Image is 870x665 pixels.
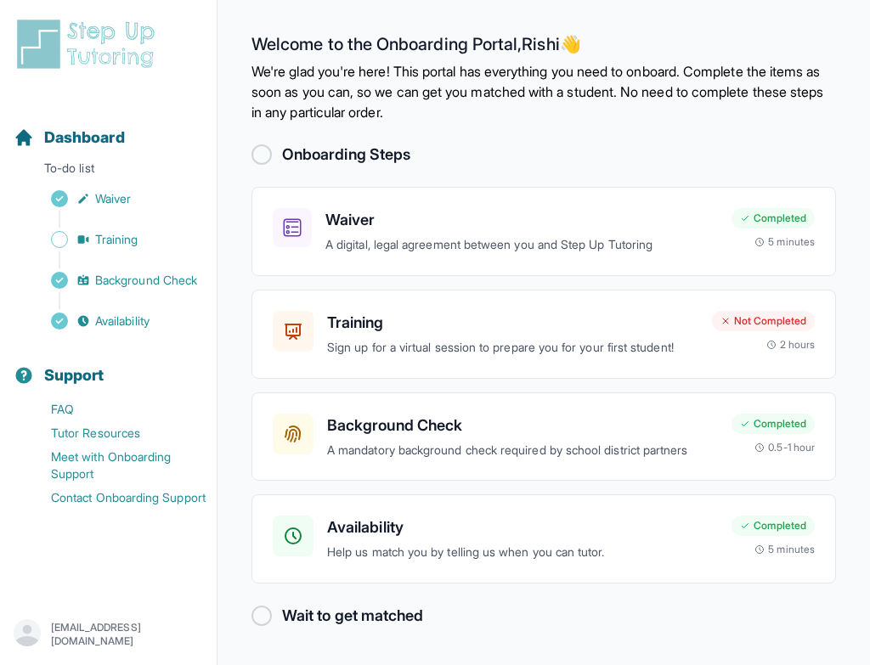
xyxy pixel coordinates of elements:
div: 0.5-1 hour [754,441,815,454]
button: [EMAIL_ADDRESS][DOMAIN_NAME] [14,619,203,650]
div: 2 hours [766,338,816,352]
span: Dashboard [44,126,125,149]
a: Contact Onboarding Support [14,486,217,510]
div: Completed [732,516,815,536]
span: Support [44,363,105,387]
h3: Background Check [327,414,718,437]
p: Help us match you by telling us when you can tutor. [327,543,718,562]
a: Meet with Onboarding Support [14,445,217,486]
div: Completed [732,208,815,228]
div: 5 minutes [754,543,815,556]
button: Dashboard [7,99,210,156]
a: Availability [14,309,217,333]
a: Training [14,228,217,251]
h2: Wait to get matched [282,604,423,628]
p: A digital, legal agreement between you and Step Up Tutoring [325,235,718,255]
p: To-do list [7,160,210,183]
span: Training [95,231,138,248]
img: logo [14,17,165,71]
span: Waiver [95,190,131,207]
a: Background CheckA mandatory background check required by school district partnersCompleted0.5-1 hour [251,392,836,482]
p: A mandatory background check required by school district partners [327,441,718,460]
a: Dashboard [14,126,125,149]
p: [EMAIL_ADDRESS][DOMAIN_NAME] [51,621,203,648]
span: Availability [95,313,150,330]
span: Background Check [95,272,197,289]
h3: Waiver [325,208,718,232]
button: Support [7,336,210,394]
a: Tutor Resources [14,421,217,445]
h3: Training [327,311,698,335]
a: TrainingSign up for a virtual session to prepare you for your first student!Not Completed2 hours [251,290,836,379]
h3: Availability [327,516,718,539]
h2: Welcome to the Onboarding Portal, Rishi 👋 [251,34,836,61]
div: Not Completed [712,311,815,331]
h2: Onboarding Steps [282,143,410,166]
a: AvailabilityHelp us match you by telling us when you can tutor.Completed5 minutes [251,494,836,583]
p: Sign up for a virtual session to prepare you for your first student! [327,338,698,358]
a: WaiverA digital, legal agreement between you and Step Up TutoringCompleted5 minutes [251,187,836,276]
div: Completed [732,414,815,434]
div: 5 minutes [754,235,815,249]
a: FAQ [14,397,217,421]
a: Background Check [14,268,217,292]
p: We're glad you're here! This portal has everything you need to onboard. Complete the items as soo... [251,61,836,122]
a: Waiver [14,187,217,211]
